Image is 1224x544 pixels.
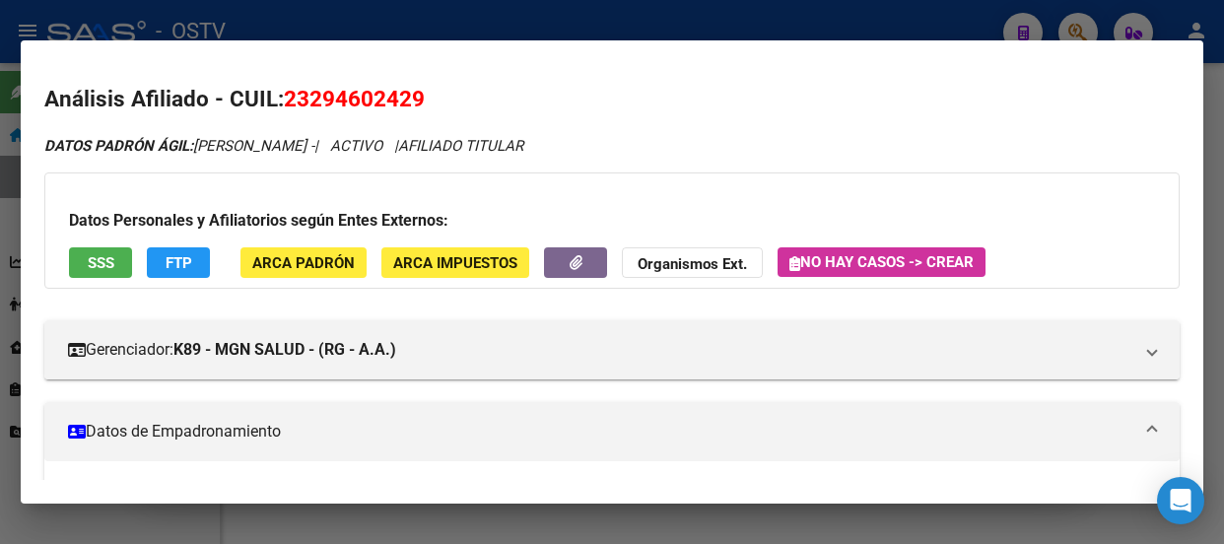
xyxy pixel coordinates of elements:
button: Organismos Ext. [622,247,763,278]
button: ARCA Padrón [240,247,367,278]
button: SSS [69,247,132,278]
span: 23294602429 [284,86,425,111]
button: ARCA Impuestos [381,247,529,278]
strong: K89 - MGN SALUD - (RG - A.A.) [173,338,396,362]
mat-panel-title: Gerenciador: [68,338,1132,362]
span: No hay casos -> Crear [789,253,974,271]
div: Open Intercom Messenger [1157,477,1204,524]
h3: Datos Personales y Afiliatorios según Entes Externos: [69,209,1155,233]
i: | ACTIVO | [44,137,523,155]
button: FTP [147,247,210,278]
strong: DATOS PADRÓN ÁGIL: [44,137,193,155]
mat-panel-title: Datos de Empadronamiento [68,420,1132,443]
span: SSS [88,254,114,272]
strong: Organismos Ext. [638,255,747,273]
h2: Análisis Afiliado - CUIL: [44,83,1180,116]
span: [PERSON_NAME] - [44,137,314,155]
span: ARCA Impuestos [393,254,517,272]
mat-expansion-panel-header: Datos de Empadronamiento [44,402,1180,461]
span: FTP [166,254,192,272]
button: No hay casos -> Crear [778,247,986,277]
span: AFILIADO TITULAR [398,137,523,155]
span: ARCA Padrón [252,254,355,272]
mat-expansion-panel-header: Gerenciador:K89 - MGN SALUD - (RG - A.A.) [44,320,1180,379]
